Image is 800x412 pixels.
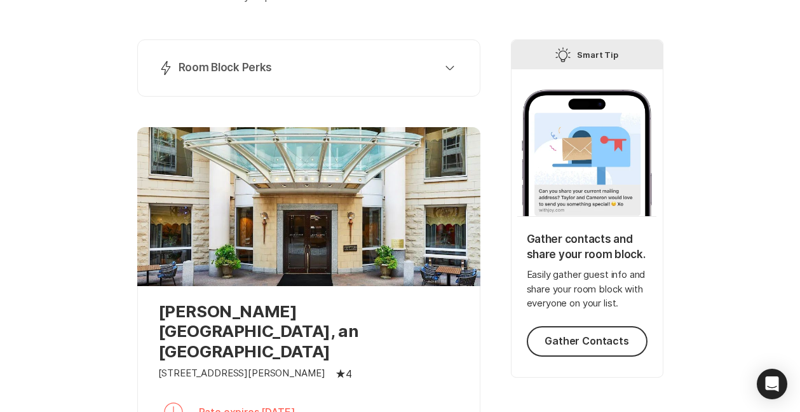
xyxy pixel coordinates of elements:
p: Room Block Perks [179,60,273,76]
p: [PERSON_NAME][GEOGRAPHIC_DATA], an [GEOGRAPHIC_DATA] [158,301,459,361]
div: Open Intercom Messenger [757,369,787,399]
p: Smart Tip [577,47,619,62]
p: 4 [346,366,352,381]
button: Gather Contacts [527,326,647,357]
button: Room Block Perks [153,55,464,81]
p: Easily gather guest info and share your room block with everyone on your list. [527,268,647,311]
p: Gather contacts and share your room block. [527,232,647,263]
p: [STREET_ADDRESS][PERSON_NAME] [158,366,326,381]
